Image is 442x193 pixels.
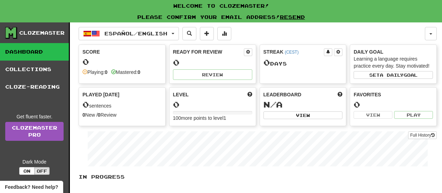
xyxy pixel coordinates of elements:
button: View [263,111,343,119]
div: Mastered: [111,69,140,76]
button: View [354,111,392,119]
button: Search sentences [182,27,196,40]
strong: 0 [105,69,108,75]
a: ClozemasterPro [5,122,64,141]
span: This week in points, UTC [338,91,342,98]
span: Leaderboard [263,91,302,98]
span: a daily [380,73,404,77]
div: Playing: [82,69,108,76]
p: In Progress [79,173,437,180]
span: Played [DATE] [82,91,119,98]
button: Off [34,167,50,175]
strong: 0 [138,69,140,75]
div: Streak [263,48,324,55]
span: 0 [263,57,270,67]
div: sentences [82,100,162,109]
span: Español / English [104,30,167,36]
button: Play [394,111,433,119]
a: (CEST) [285,50,299,55]
div: Learning a language requires practice every day. Stay motivated! [354,55,433,69]
button: Add sentence to collection [200,27,214,40]
span: 0 [82,99,89,109]
div: Favorites [354,91,433,98]
a: Resend [280,14,305,20]
div: Score [82,48,162,55]
div: Ready for Review [173,48,244,55]
div: Day s [263,58,343,67]
div: 0 [173,100,252,109]
div: 0 [82,57,162,66]
div: 100 more points to level 1 [173,115,252,122]
button: On [19,167,35,175]
div: 0 [173,58,252,67]
span: Open feedback widget [5,184,58,191]
button: Review [173,69,252,80]
strong: 0 [98,112,101,118]
div: Daily Goal [354,48,433,55]
div: Get fluent faster. [5,113,64,120]
div: New / Review [82,111,162,118]
span: Score more points to level up [247,91,252,98]
button: More stats [217,27,231,40]
button: Full History [408,131,437,139]
div: Dark Mode [5,158,64,165]
button: Seta dailygoal [354,71,433,79]
span: Level [173,91,189,98]
button: Español/English [79,27,179,40]
strong: 0 [82,112,85,118]
span: N/A [263,99,283,109]
div: 0 [354,100,433,109]
div: Clozemaster [19,29,65,36]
